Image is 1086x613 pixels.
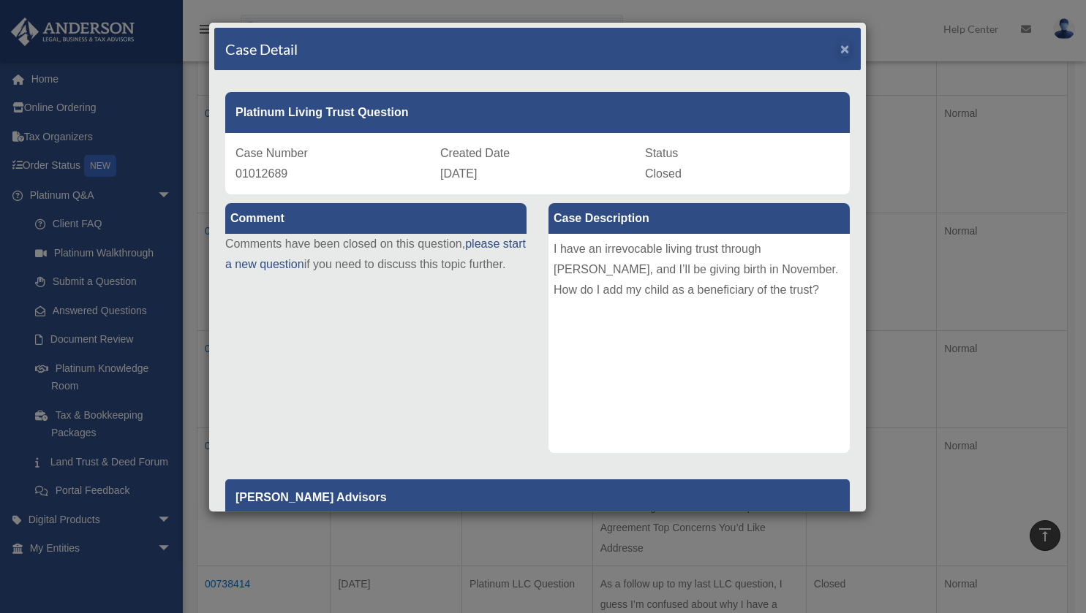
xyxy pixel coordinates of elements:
span: Created Date [440,147,510,159]
span: Status [645,147,678,159]
h4: Case Detail [225,39,298,59]
button: Close [840,41,850,56]
p: Comments have been closed on this question, if you need to discuss this topic further. [225,234,527,275]
div: Platinum Living Trust Question [225,92,850,133]
span: Case Number [235,147,308,159]
span: [DATE] [440,167,477,180]
p: [PERSON_NAME] Advisors [225,479,850,515]
label: Comment [225,203,527,234]
a: please start a new question [225,237,526,270]
div: I have an irrevocable living trust through [PERSON_NAME], and I’ll be giving birth in November. H... [548,234,850,453]
span: Closed [645,167,682,180]
span: 01012689 [235,167,287,180]
label: Case Description [548,203,850,234]
span: × [840,40,850,57]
